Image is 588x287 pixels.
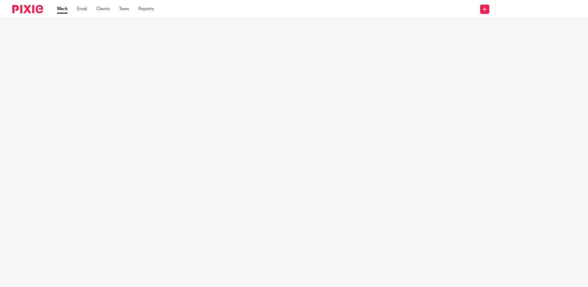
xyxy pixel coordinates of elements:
a: Email [77,6,87,12]
img: Pixie [12,5,43,13]
a: Team [119,6,129,12]
a: Reports [138,6,154,12]
a: Clients [96,6,110,12]
a: Work [57,6,68,12]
